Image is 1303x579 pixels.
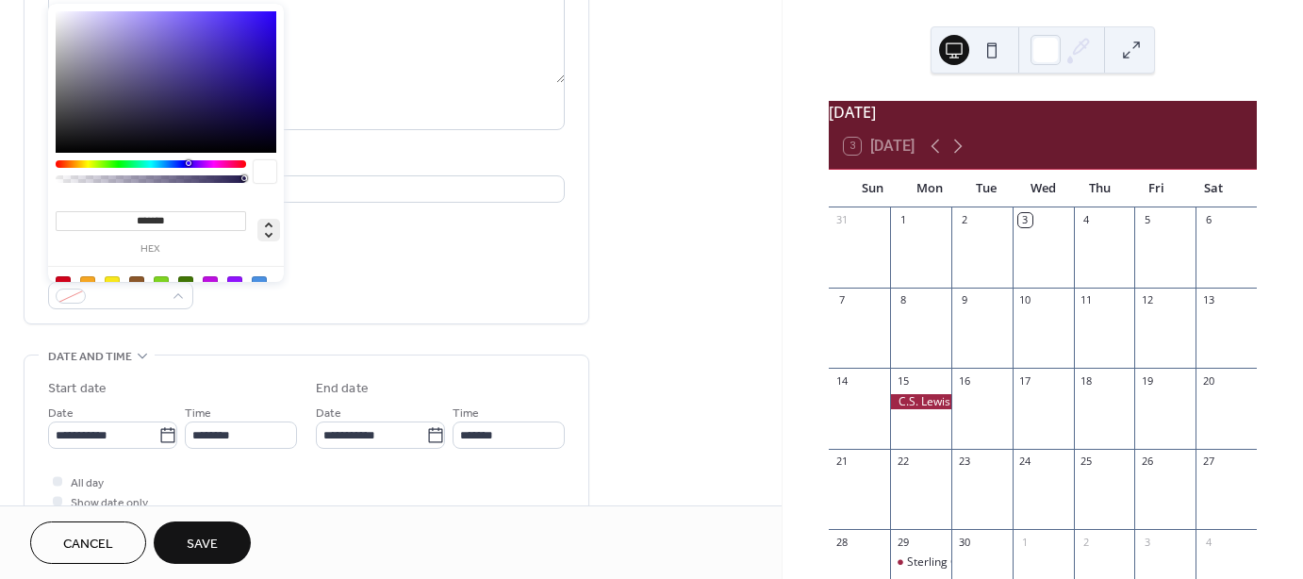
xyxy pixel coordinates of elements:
[957,213,971,227] div: 2
[1201,455,1215,469] div: 27
[48,404,74,423] span: Date
[957,455,971,469] div: 23
[890,554,951,571] div: Sterling Chamber of Commerce and Main Street Board Meeting
[896,213,910,227] div: 1
[896,455,910,469] div: 22
[1014,170,1071,207] div: Wed
[834,213,849,227] div: 31
[1140,293,1154,307] div: 12
[1201,213,1215,227] div: 6
[896,535,910,549] div: 29
[834,293,849,307] div: 7
[252,276,267,291] div: #4A90E2
[56,276,71,291] div: #D0021B
[56,244,246,255] label: hex
[1140,455,1154,469] div: 26
[63,535,113,554] span: Cancel
[957,373,971,388] div: 16
[105,276,120,291] div: #F8E71C
[829,101,1257,124] div: [DATE]
[834,455,849,469] div: 21
[907,554,1242,571] div: Sterling Chamber of Commerce and Main Street Board Meeting
[1080,535,1094,549] div: 2
[178,276,193,291] div: #417505
[316,379,369,399] div: End date
[1018,293,1032,307] div: 10
[1140,373,1154,388] div: 19
[1201,293,1215,307] div: 13
[185,404,211,423] span: Time
[844,170,900,207] div: Sun
[1140,535,1154,549] div: 3
[1018,455,1032,469] div: 24
[1201,373,1215,388] div: 20
[203,276,218,291] div: #BD10E0
[1080,213,1094,227] div: 4
[1080,293,1094,307] div: 11
[1071,170,1128,207] div: Thu
[890,394,951,410] div: C.S. Lewis Center Grand Opening and Service of Dedication
[30,521,146,564] button: Cancel
[1080,373,1094,388] div: 18
[958,170,1014,207] div: Tue
[154,276,169,291] div: #7ED321
[834,373,849,388] div: 14
[129,276,144,291] div: #8B572A
[80,276,95,291] div: #F5A623
[1140,213,1154,227] div: 5
[900,170,957,207] div: Mon
[227,276,242,291] div: #9013FE
[1128,170,1184,207] div: Fri
[71,493,148,513] span: Show date only
[453,404,479,423] span: Time
[1018,213,1032,227] div: 3
[957,535,971,549] div: 30
[48,153,561,173] div: Location
[1185,170,1242,207] div: Sat
[48,347,132,367] span: Date and time
[1201,535,1215,549] div: 4
[896,373,910,388] div: 15
[316,404,341,423] span: Date
[71,473,104,493] span: All day
[896,293,910,307] div: 8
[48,379,107,399] div: Start date
[1080,455,1094,469] div: 25
[1018,373,1032,388] div: 17
[187,535,218,554] span: Save
[834,535,849,549] div: 28
[1018,535,1032,549] div: 1
[154,521,251,564] button: Save
[957,293,971,307] div: 9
